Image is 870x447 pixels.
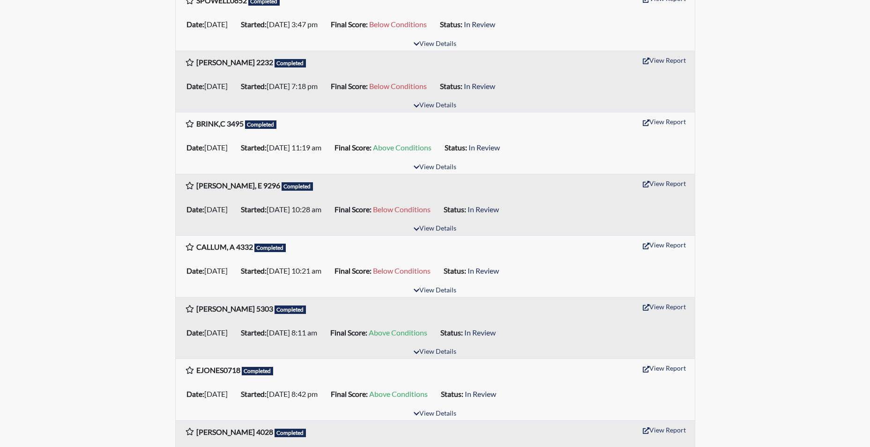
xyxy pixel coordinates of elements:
[468,143,500,152] span: In Review
[245,120,277,129] span: Completed
[237,17,327,32] li: [DATE] 3:47 pm
[196,119,244,128] b: BRINK,C 3495
[409,99,461,112] button: View Details
[464,20,495,29] span: In Review
[468,266,499,275] span: In Review
[409,408,461,420] button: View Details
[183,325,237,340] li: [DATE]
[639,423,690,437] button: View Report
[639,361,690,375] button: View Report
[330,328,367,337] b: Final Score:
[639,299,690,314] button: View Report
[369,389,428,398] span: Above Conditions
[468,205,499,214] span: In Review
[241,328,267,337] b: Started:
[465,389,496,398] span: In Review
[241,20,267,29] b: Started:
[237,387,327,402] li: [DATE] 8:42 pm
[186,266,204,275] b: Date:
[237,325,327,340] li: [DATE] 8:11 am
[196,365,240,374] b: EJONES0718
[331,20,368,29] b: Final Score:
[373,143,431,152] span: Above Conditions
[183,387,237,402] li: [DATE]
[241,82,267,90] b: Started:
[440,328,463,337] b: Status:
[186,328,204,337] b: Date:
[409,284,461,297] button: View Details
[241,389,267,398] b: Started:
[186,82,204,90] b: Date:
[241,266,267,275] b: Started:
[186,205,204,214] b: Date:
[186,389,204,398] b: Date:
[237,140,331,155] li: [DATE] 11:19 am
[196,181,280,190] b: [PERSON_NAME], E 9296
[464,328,496,337] span: In Review
[254,244,286,252] span: Completed
[444,205,466,214] b: Status:
[275,59,306,67] span: Completed
[237,263,331,278] li: [DATE] 10:21 am
[183,79,237,94] li: [DATE]
[275,429,306,437] span: Completed
[237,202,331,217] li: [DATE] 10:28 am
[186,143,204,152] b: Date:
[639,238,690,252] button: View Report
[464,82,495,90] span: In Review
[183,140,237,155] li: [DATE]
[639,176,690,191] button: View Report
[335,266,372,275] b: Final Score:
[331,389,368,398] b: Final Score:
[241,205,267,214] b: Started:
[282,182,313,191] span: Completed
[237,79,327,94] li: [DATE] 7:18 pm
[183,263,237,278] li: [DATE]
[241,143,267,152] b: Started:
[186,20,204,29] b: Date:
[440,82,462,90] b: Status:
[373,205,431,214] span: Below Conditions
[409,38,461,51] button: View Details
[335,205,372,214] b: Final Score:
[441,389,463,398] b: Status:
[275,305,306,314] span: Completed
[196,427,273,436] b: [PERSON_NAME] 4028
[196,304,273,313] b: [PERSON_NAME] 5303
[183,17,237,32] li: [DATE]
[440,20,462,29] b: Status:
[409,161,461,174] button: View Details
[409,346,461,358] button: View Details
[183,202,237,217] li: [DATE]
[242,367,274,375] span: Completed
[409,223,461,235] button: View Details
[369,82,427,90] span: Below Conditions
[373,266,431,275] span: Below Conditions
[445,143,467,152] b: Status:
[335,143,372,152] b: Final Score:
[196,58,273,67] b: [PERSON_NAME] 2232
[331,82,368,90] b: Final Score:
[639,53,690,67] button: View Report
[444,266,466,275] b: Status:
[369,328,427,337] span: Above Conditions
[369,20,427,29] span: Below Conditions
[196,242,253,251] b: CALLUM, A 4332
[639,114,690,129] button: View Report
